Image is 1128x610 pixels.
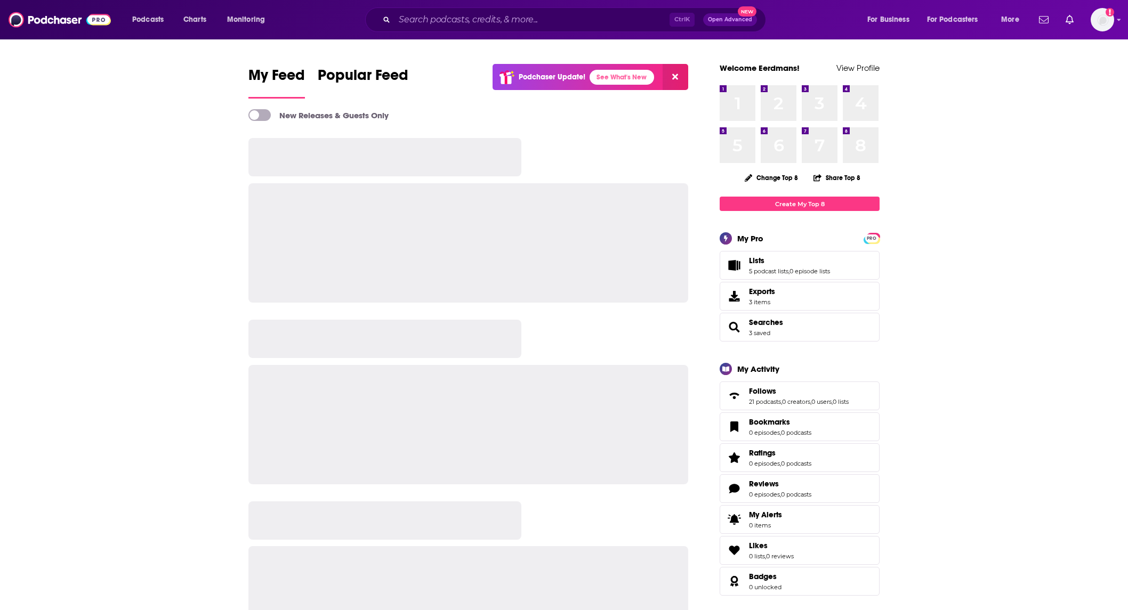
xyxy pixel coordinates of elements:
[749,318,783,327] a: Searches
[9,10,111,30] img: Podchaser - Follow, Share and Rate Podcasts
[749,541,768,550] span: Likes
[1061,11,1078,29] a: Show notifications dropdown
[670,13,695,27] span: Ctrl K
[176,11,213,28] a: Charts
[749,417,790,427] span: Bookmarks
[749,572,781,581] a: Badges
[703,13,757,26] button: Open AdvancedNew
[1001,12,1019,27] span: More
[737,233,763,243] div: My Pro
[1091,8,1114,31] button: Show profile menu
[781,491,811,498] a: 0 podcasts
[227,12,265,27] span: Monitoring
[749,398,781,405] a: 21 podcasts
[780,429,781,436] span: ,
[723,574,745,589] a: Badges
[781,398,782,405] span: ,
[708,17,752,22] span: Open Advanced
[749,386,776,396] span: Follows
[749,552,765,560] a: 0 lists
[813,167,861,188] button: Share Top 8
[749,386,849,396] a: Follows
[720,443,880,472] span: Ratings
[749,287,775,296] span: Exports
[318,66,408,91] span: Popular Feed
[720,474,880,503] span: Reviews
[749,479,779,489] span: Reviews
[723,543,745,558] a: Likes
[749,267,788,275] a: 5 podcast lists
[1091,8,1114,31] img: User Profile
[749,448,811,458] a: Ratings
[749,417,811,427] a: Bookmarks
[248,66,305,91] span: My Feed
[749,491,780,498] a: 0 episodes
[590,70,654,85] a: See What's New
[720,567,880,596] span: Badges
[737,364,779,374] div: My Activity
[1091,8,1114,31] span: Logged in as eerdmans
[248,66,305,99] a: My Feed
[720,412,880,441] span: Bookmarks
[810,398,811,405] span: ,
[749,329,770,337] a: 3 saved
[833,398,849,405] a: 0 lists
[125,11,178,28] button: open menu
[720,251,880,280] span: Lists
[720,381,880,410] span: Follows
[765,552,766,560] span: ,
[749,429,780,436] a: 0 episodes
[723,388,745,403] a: Follows
[375,7,776,32] div: Search podcasts, credits, & more...
[781,460,811,467] a: 0 podcasts
[749,541,794,550] a: Likes
[723,320,745,335] a: Searches
[720,63,800,73] a: Welcome Eerdmans!
[738,171,804,184] button: Change Top 8
[738,6,757,17] span: New
[836,63,880,73] a: View Profile
[723,289,745,304] span: Exports
[132,12,164,27] span: Podcasts
[248,109,389,121] a: New Releases & Guests Only
[782,398,810,405] a: 0 creators
[780,460,781,467] span: ,
[927,12,978,27] span: For Podcasters
[749,298,775,306] span: 3 items
[811,398,832,405] a: 0 users
[519,72,585,82] p: Podchaser Update!
[720,536,880,565] span: Likes
[994,11,1033,28] button: open menu
[749,510,782,519] span: My Alerts
[789,267,830,275] a: 0 episode lists
[723,419,745,434] a: Bookmarks
[749,460,780,467] a: 0 episodes
[183,12,206,27] span: Charts
[766,552,794,560] a: 0 reviews
[865,234,878,242] span: PRO
[749,256,830,265] a: Lists
[749,522,782,529] span: 0 items
[720,197,880,211] a: Create My Top 8
[749,448,776,458] span: Ratings
[832,398,833,405] span: ,
[1106,8,1114,17] svg: Add a profile image
[780,491,781,498] span: ,
[318,66,408,99] a: Popular Feed
[720,505,880,534] a: My Alerts
[920,11,994,28] button: open menu
[749,572,777,581] span: Badges
[720,313,880,341] span: Searches
[220,11,279,28] button: open menu
[720,282,880,311] a: Exports
[749,479,811,489] a: Reviews
[1035,11,1053,29] a: Show notifications dropdown
[723,512,745,527] span: My Alerts
[781,429,811,436] a: 0 podcasts
[788,267,789,275] span: ,
[865,234,878,242] a: PRO
[394,11,670,28] input: Search podcasts, credits, & more...
[749,583,781,591] a: 0 unlocked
